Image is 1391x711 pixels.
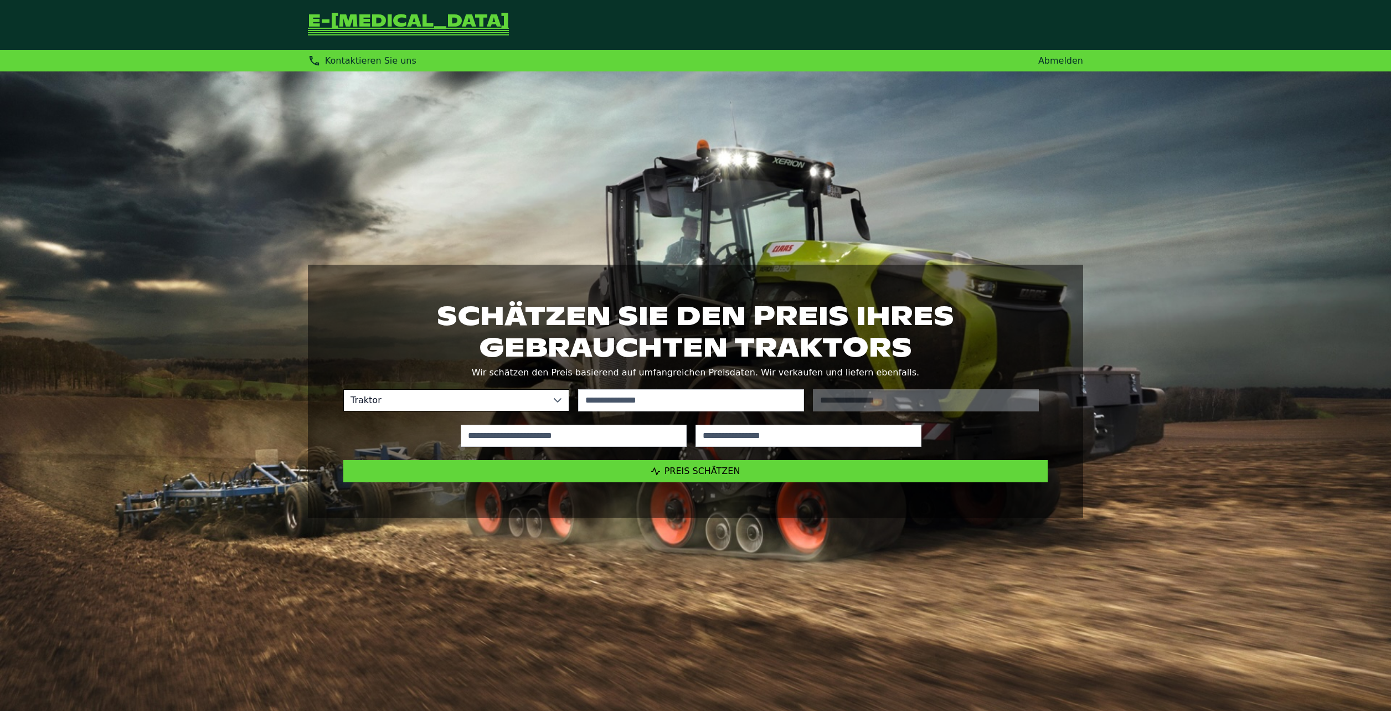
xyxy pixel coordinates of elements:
button: Preis schätzen [343,460,1048,482]
div: Kontaktieren Sie uns [308,54,416,67]
span: Traktor [344,390,547,411]
h1: Schätzen Sie den Preis Ihres gebrauchten Traktors [343,300,1048,362]
a: Zurück zur Startseite [308,13,509,37]
a: Abmelden [1038,55,1083,66]
p: Wir schätzen den Preis basierend auf umfangreichen Preisdaten. Wir verkaufen und liefern ebenfalls. [343,365,1048,380]
span: Preis schätzen [664,466,740,476]
span: Kontaktieren Sie uns [325,55,416,66]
